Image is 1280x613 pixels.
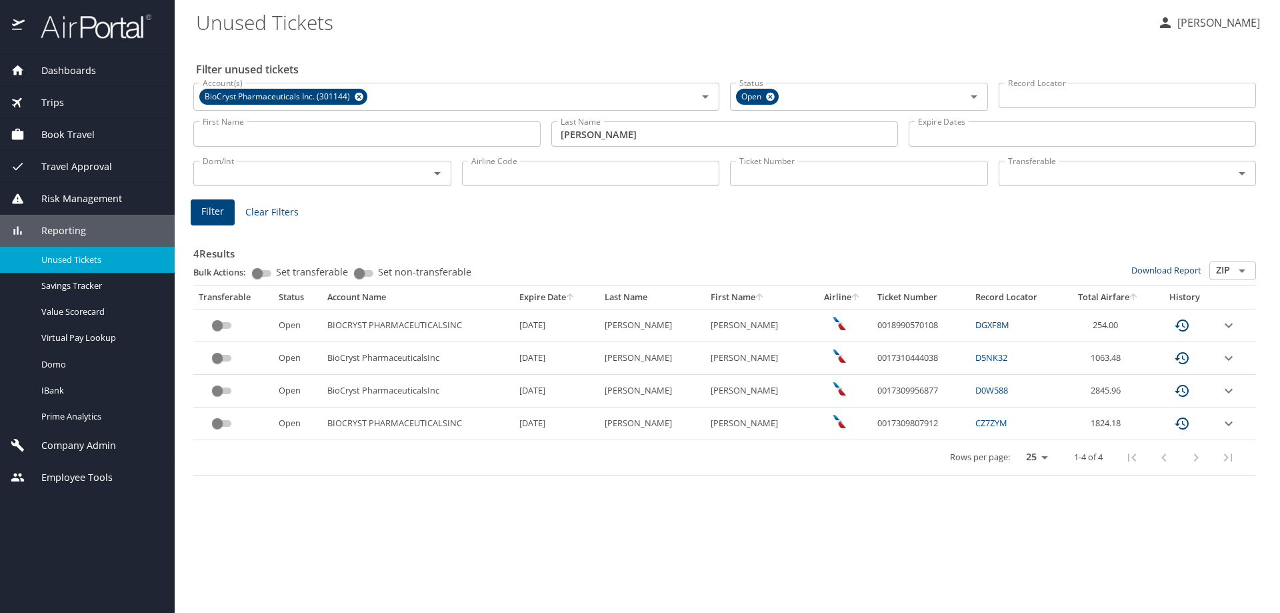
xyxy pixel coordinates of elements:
[25,127,95,142] span: Book Travel
[1233,164,1251,183] button: Open
[872,375,970,408] td: 0017309956877
[322,408,514,440] td: BIOCRYST PHARMACEUTICALSINC
[322,375,514,408] td: BioCryst PharmaceuticalsInc
[599,286,706,309] th: Last Name
[705,342,812,375] td: [PERSON_NAME]
[1221,350,1237,366] button: expand row
[1221,416,1237,432] button: expand row
[41,358,159,371] span: Domo
[514,408,599,440] td: [DATE]
[705,408,812,440] td: [PERSON_NAME]
[41,384,159,397] span: IBank
[1015,448,1053,468] select: rows per page
[851,293,861,302] button: sort
[1154,286,1215,309] th: History
[201,203,224,220] span: Filter
[196,1,1147,43] h1: Unused Tickets
[196,59,1259,80] h2: Filter unused tickets
[1129,293,1139,302] button: sort
[273,342,322,375] td: Open
[1074,453,1103,462] p: 1-4 of 4
[514,309,599,342] td: [DATE]
[25,191,122,206] span: Risk Management
[41,253,159,266] span: Unused Tickets
[428,164,447,183] button: Open
[599,408,706,440] td: [PERSON_NAME]
[41,279,159,292] span: Savings Tracker
[965,87,983,106] button: Open
[240,200,304,225] button: Clear Filters
[566,293,575,302] button: sort
[273,309,322,342] td: Open
[1233,261,1251,280] button: Open
[833,415,846,428] img: American Airlines
[1063,375,1154,408] td: 2845.96
[199,291,268,303] div: Transferable
[599,375,706,408] td: [PERSON_NAME]
[970,286,1063,309] th: Record Locator
[25,159,112,174] span: Travel Approval
[514,375,599,408] td: [DATE]
[872,408,970,440] td: 0017309807912
[1221,383,1237,399] button: expand row
[872,342,970,375] td: 0017310444038
[25,223,86,238] span: Reporting
[25,63,96,78] span: Dashboards
[1063,408,1154,440] td: 1824.18
[1221,318,1237,334] button: expand row
[322,342,514,375] td: BioCryst PharmaceuticalsInc
[1173,15,1260,31] p: [PERSON_NAME]
[276,267,348,277] span: Set transferable
[812,286,873,309] th: Airline
[25,438,116,453] span: Company Admin
[736,90,769,104] span: Open
[41,410,159,423] span: Prime Analytics
[833,382,846,396] img: American Airlines
[273,375,322,408] td: Open
[872,309,970,342] td: 0018990570108
[193,238,1256,261] h3: 4 Results
[25,95,64,110] span: Trips
[514,342,599,375] td: [DATE]
[1152,11,1265,35] button: [PERSON_NAME]
[12,13,26,39] img: icon-airportal.png
[1063,286,1154,309] th: Total Airfare
[705,375,812,408] td: [PERSON_NAME]
[950,453,1010,462] p: Rows per page:
[193,286,1256,476] table: custom pagination table
[833,317,846,330] img: wUYAEN7r47F0eX+AAAAAElFTkSuQmCC
[872,286,970,309] th: Ticket Number
[322,286,514,309] th: Account Name
[705,309,812,342] td: [PERSON_NAME]
[322,309,514,342] td: BIOCRYST PHARMACEUTICALSINC
[975,352,1007,364] a: D5NK32
[975,319,1009,331] a: DGXF8M
[975,417,1007,429] a: CZ7ZYM
[755,293,765,302] button: sort
[41,332,159,344] span: Virtual Pay Lookup
[1063,309,1154,342] td: 254.00
[514,286,599,309] th: Expire Date
[696,87,715,106] button: Open
[191,199,235,225] button: Filter
[245,204,299,221] span: Clear Filters
[1063,342,1154,375] td: 1063.48
[26,13,151,39] img: airportal-logo.png
[25,470,113,485] span: Employee Tools
[1131,264,1201,276] a: Download Report
[705,286,812,309] th: First Name
[599,342,706,375] td: [PERSON_NAME]
[273,286,322,309] th: Status
[378,267,471,277] span: Set non-transferable
[193,266,257,278] p: Bulk Actions:
[736,89,779,105] div: Open
[599,309,706,342] td: [PERSON_NAME]
[41,305,159,318] span: Value Scorecard
[975,384,1008,396] a: D0W588
[199,89,367,105] div: BioCryst Pharmaceuticals Inc. (301144)
[833,350,846,363] img: American Airlines
[199,90,358,104] span: BioCryst Pharmaceuticals Inc. (301144)
[273,408,322,440] td: Open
